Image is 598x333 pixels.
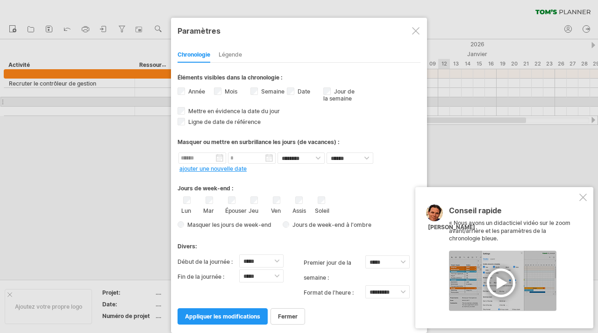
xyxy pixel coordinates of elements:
[225,88,237,95] font: Mois
[304,259,351,281] font: premier jour de la semaine :
[178,74,283,81] font: Éléments visibles dans la chronologie :
[278,313,298,320] font: fermer
[188,88,205,95] font: Année
[304,289,354,296] font: Format de l'heure :
[449,206,502,215] font: Conseil rapide
[188,118,261,125] font: Ligne de date de référence
[185,313,260,320] font: appliquer les modifications
[178,185,234,192] font: Jours de week-end :
[323,88,355,102] font: Jour de la semaine
[203,207,214,214] font: Mar
[178,138,340,145] font: Masquer ou mettre en surbrillance les jours (de vacances) :
[178,308,268,325] a: appliquer les modifications
[271,308,305,325] a: fermer
[178,258,233,265] font: Début de la journée :
[178,243,197,250] font: Divers:
[271,207,281,214] font: Ven
[428,224,475,231] font: [PERSON_NAME]
[187,221,271,228] font: Masquer les jours de week-end
[219,51,242,58] font: Légende
[188,108,280,115] font: Mettre en évidence la date du jour
[178,273,224,280] font: Fin de la journée :
[225,207,247,214] font: Épouser
[181,207,191,214] font: Lun
[298,88,310,95] font: Date
[178,51,210,58] font: Chronologie
[315,207,329,214] font: Soleil
[261,88,285,95] font: Semaine
[292,221,371,228] font: Jours de week-end à l'ombre
[178,26,221,36] font: Paramètres
[249,207,258,214] font: Jeu
[449,219,570,242] font: « Nous avons un didacticiel vidéo sur le zoom avant/arrière et les paramètres de la chronologie b...
[292,207,306,214] font: Assis
[179,165,247,172] a: ajouter une nouvelle date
